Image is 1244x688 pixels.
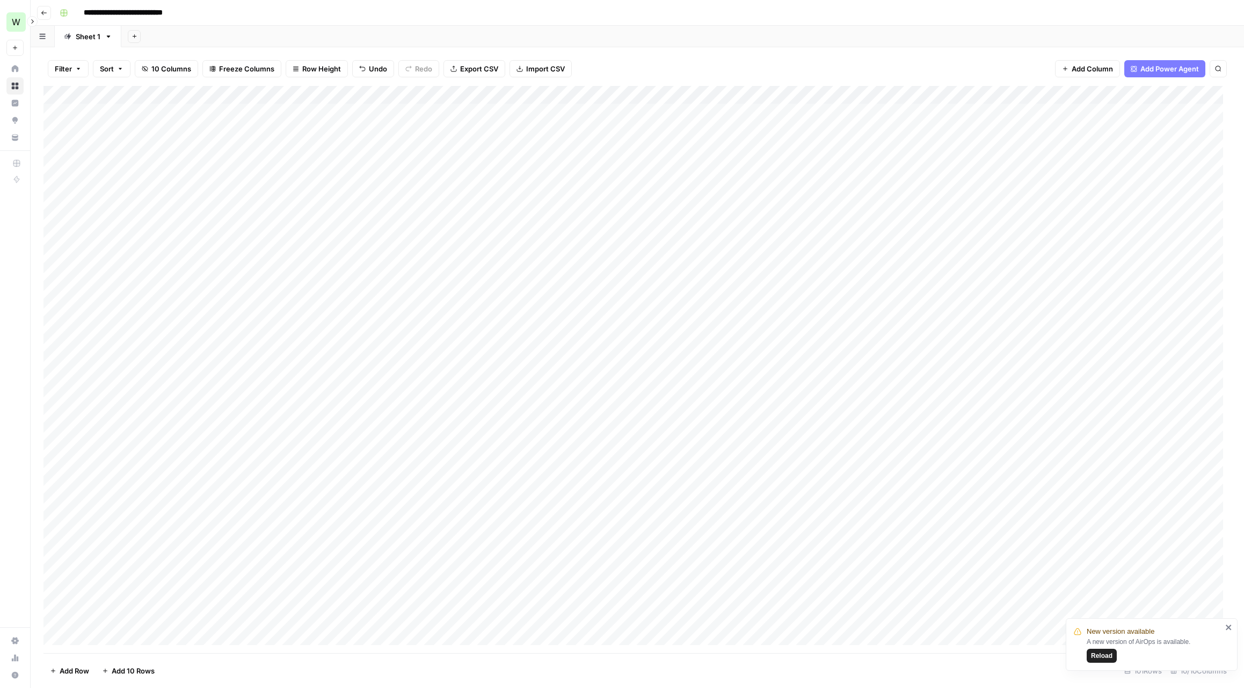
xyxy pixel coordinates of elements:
[76,31,100,42] div: Sheet 1
[202,60,281,77] button: Freeze Columns
[443,60,505,77] button: Export CSV
[6,112,24,129] a: Opportunities
[1091,651,1112,661] span: Reload
[1124,60,1205,77] button: Add Power Agent
[1072,63,1113,74] span: Add Column
[43,662,96,679] button: Add Row
[55,26,121,47] a: Sheet 1
[6,667,24,684] button: Help + Support
[6,95,24,112] a: Insights
[48,60,89,77] button: Filter
[1055,60,1120,77] button: Add Column
[510,60,572,77] button: Import CSV
[55,63,72,74] span: Filter
[6,60,24,77] a: Home
[460,63,498,74] span: Export CSV
[286,60,348,77] button: Row Height
[415,63,432,74] span: Redo
[1140,63,1199,74] span: Add Power Agent
[219,63,274,74] span: Freeze Columns
[6,632,24,649] a: Settings
[1087,637,1222,663] div: A new version of AirOps is available.
[369,63,387,74] span: Undo
[151,63,191,74] span: 10 Columns
[302,63,341,74] span: Row Height
[1120,662,1166,679] div: 101 Rows
[352,60,394,77] button: Undo
[398,60,439,77] button: Redo
[1087,626,1154,637] span: New version available
[1225,623,1233,632] button: close
[96,662,161,679] button: Add 10 Rows
[12,16,20,28] span: W
[1087,649,1117,663] button: Reload
[112,665,155,676] span: Add 10 Rows
[135,60,198,77] button: 10 Columns
[6,129,24,146] a: Your Data
[6,9,24,35] button: Workspace: Workspace1
[6,649,24,667] a: Usage
[100,63,114,74] span: Sort
[526,63,565,74] span: Import CSV
[1166,662,1231,679] div: 10/10 Columns
[60,665,89,676] span: Add Row
[93,60,130,77] button: Sort
[6,77,24,95] a: Browse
